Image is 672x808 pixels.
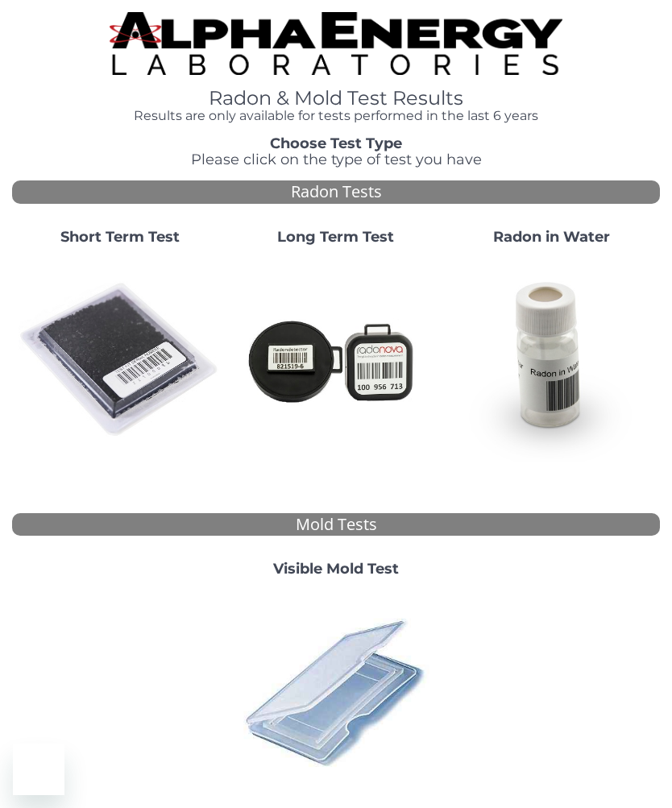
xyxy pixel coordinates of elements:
[60,228,180,246] strong: Short Term Test
[19,259,222,462] img: ShortTerm.jpg
[493,228,610,246] strong: Radon in Water
[234,259,438,462] img: Radtrak2vsRadtrak3.jpg
[277,228,394,246] strong: Long Term Test
[110,12,563,75] img: TightCrop.jpg
[270,135,402,152] strong: Choose Test Type
[191,151,482,168] span: Please click on the type of test you have
[273,560,399,578] strong: Visible Mold Test
[234,590,438,793] img: PI42764010.jpg
[110,88,563,109] h1: Radon & Mold Test Results
[450,259,653,462] img: RadoninWater.jpg
[13,744,64,795] iframe: Button to launch messaging window
[12,180,660,204] div: Radon Tests
[12,513,660,537] div: Mold Tests
[110,109,563,123] h4: Results are only available for tests performed in the last 6 years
